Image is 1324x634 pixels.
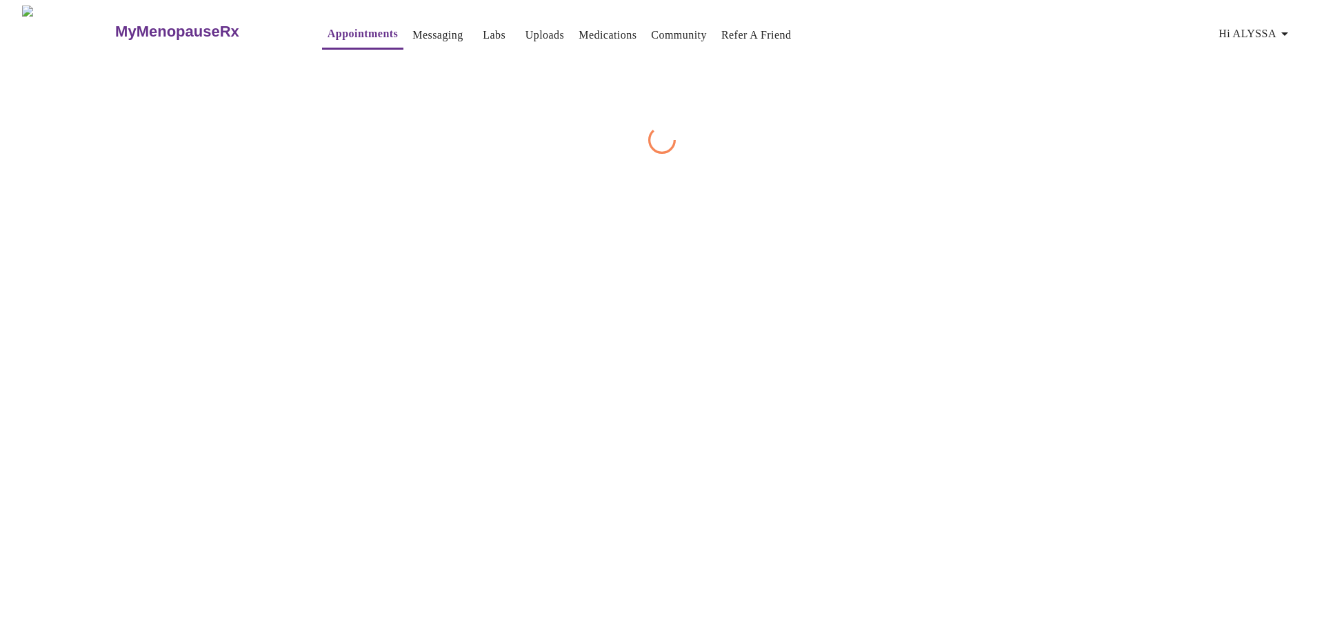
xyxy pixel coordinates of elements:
a: Community [651,26,707,45]
a: Messaging [412,26,463,45]
a: MyMenopauseRx [114,8,294,56]
button: Messaging [407,21,468,49]
a: Appointments [328,24,398,43]
button: Labs [472,21,516,49]
h3: MyMenopauseRx [115,23,239,41]
button: Medications [573,21,642,49]
button: Hi ALYSSA [1213,20,1298,48]
img: MyMenopauseRx Logo [22,6,114,57]
span: Hi ALYSSA [1218,24,1293,43]
button: Appointments [322,20,403,50]
button: Community [645,21,712,49]
a: Medications [579,26,636,45]
a: Labs [483,26,505,45]
button: Uploads [520,21,570,49]
a: Uploads [525,26,565,45]
a: Refer a Friend [721,26,792,45]
button: Refer a Friend [716,21,797,49]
